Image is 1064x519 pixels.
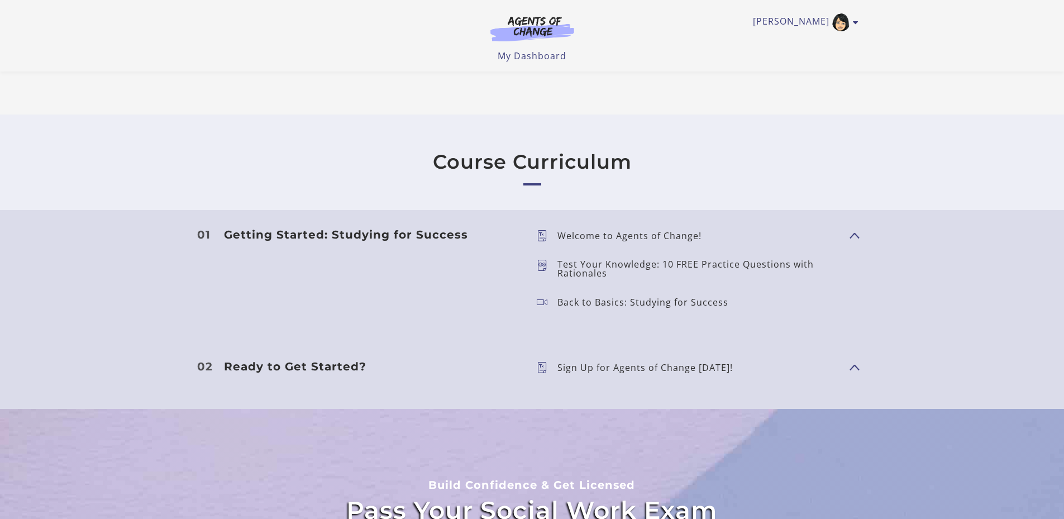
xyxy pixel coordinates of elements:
[479,16,586,41] img: Agents of Change Logo
[498,50,566,62] a: My Dashboard
[557,363,742,372] p: Sign Up for Agents of Change [DATE]!
[197,229,211,240] span: 01
[557,260,841,278] p: Test Your Knowledge: 10 FREE Practice Questions with Rationales
[753,13,853,31] a: Toggle menu
[224,360,519,373] h3: Ready to Get Started?
[260,476,804,494] p: Build Confidence & Get Licensed
[557,298,737,307] p: Back to Basics: Studying for Success
[557,231,710,240] p: Welcome to Agents of Change!
[224,228,519,241] h3: Getting Started: Studying for Success
[197,361,213,372] span: 02
[433,150,632,174] a: Course Curriculum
